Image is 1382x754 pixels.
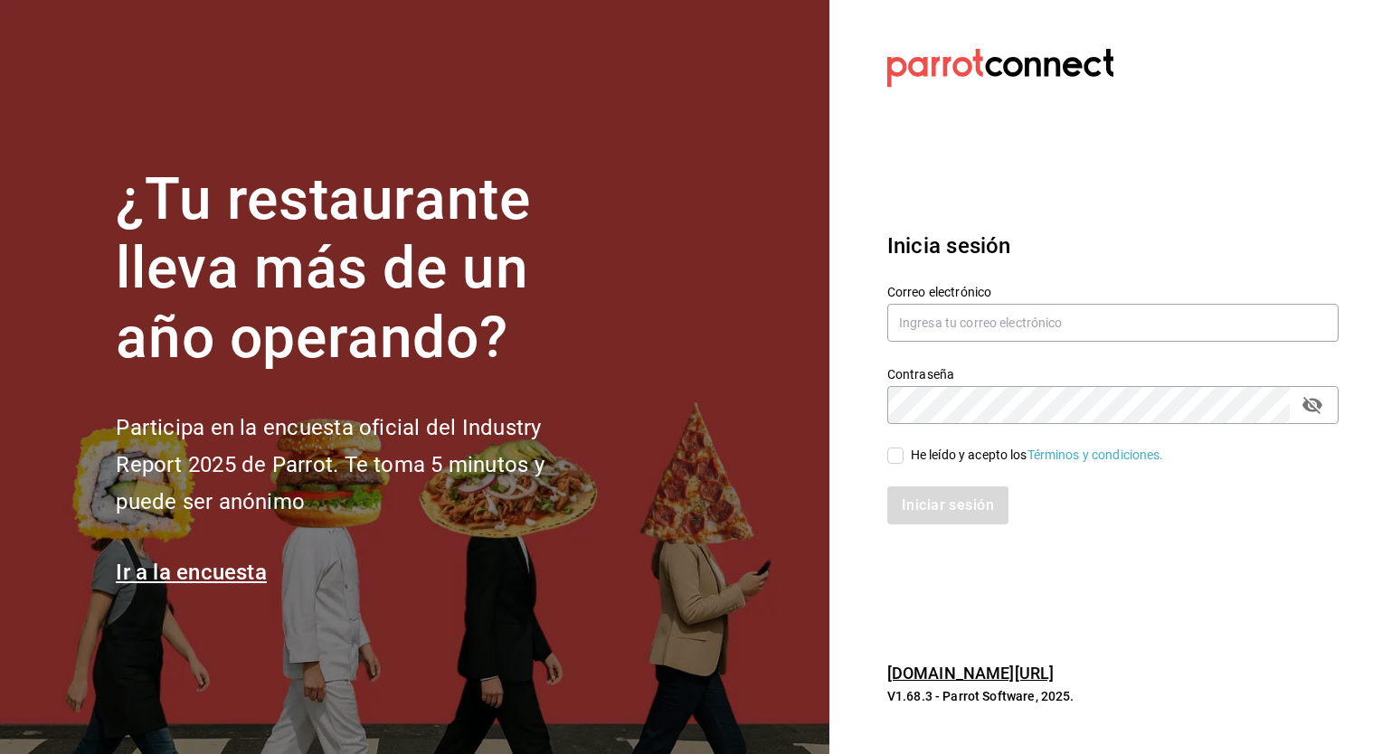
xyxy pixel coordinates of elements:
a: Términos y condiciones. [1027,448,1164,462]
input: Ingresa tu correo electrónico [887,304,1339,342]
h1: ¿Tu restaurante lleva más de un año operando? [116,165,604,373]
label: Correo electrónico [887,285,1339,297]
a: [DOMAIN_NAME][URL] [887,664,1054,683]
a: Ir a la encuesta [116,560,267,585]
label: Contraseña [887,367,1339,380]
div: He leído y acepto los [911,446,1164,465]
button: passwordField [1297,390,1328,420]
h2: Participa en la encuesta oficial del Industry Report 2025 de Parrot. Te toma 5 minutos y puede se... [116,410,604,520]
h3: Inicia sesión [887,230,1339,262]
p: V1.68.3 - Parrot Software, 2025. [887,687,1339,705]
